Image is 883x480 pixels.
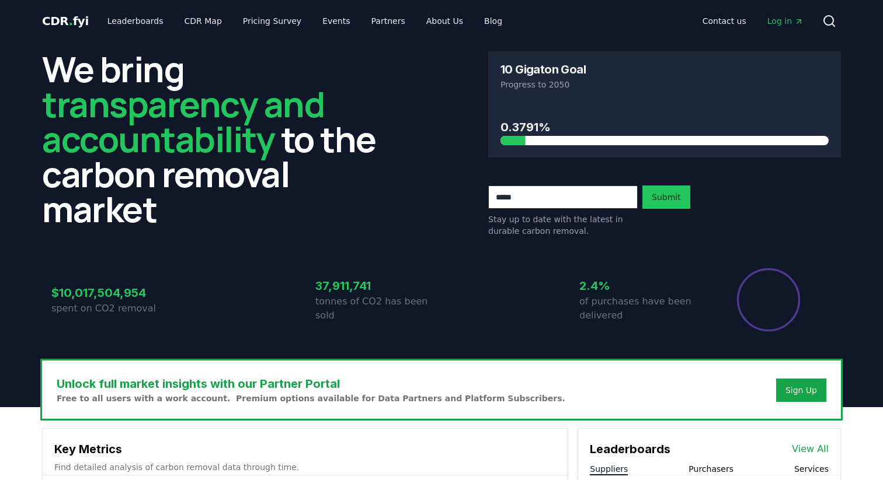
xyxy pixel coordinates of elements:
[98,10,512,31] nav: Main
[42,14,89,28] span: CDR fyi
[579,295,705,323] p: of purchases have been delivered
[488,213,638,237] p: Stay up to date with the latest in durable carbon removal.
[69,14,73,28] span: .
[792,442,829,456] a: View All
[57,393,565,404] p: Free to all users with a work account. Premium options available for Data Partners and Platform S...
[500,79,829,90] p: Progress to 2050
[51,284,178,302] h3: $10,017,504,954
[98,10,173,31] a: Leaderboards
[42,51,395,226] h2: We bring to the carbon removal market
[776,379,826,402] button: Sign Up
[767,15,804,27] span: Log in
[642,185,690,209] button: Submit
[475,10,512,31] a: Blog
[579,277,705,295] h3: 2.4%
[758,10,813,31] a: Log in
[57,375,565,393] h3: Unlock full market insights with our Partner Portal
[736,267,801,332] div: Percentage of sales delivered
[234,10,311,31] a: Pricing Survey
[689,463,733,475] button: Purchasers
[175,10,231,31] a: CDR Map
[417,10,472,31] a: About Us
[794,463,829,475] button: Services
[51,302,178,316] p: spent on CO2 removal
[590,440,670,458] h3: Leaderboards
[785,384,817,396] a: Sign Up
[315,295,441,323] p: tonnes of CO2 has been sold
[362,10,415,31] a: Partners
[693,10,813,31] nav: Main
[693,10,756,31] a: Contact us
[590,463,628,475] button: Suppliers
[500,64,586,75] h3: 10 Gigaton Goal
[42,80,324,163] span: transparency and accountability
[500,118,829,136] h3: 0.3791%
[54,461,556,473] p: Find detailed analysis of carbon removal data through time.
[315,277,441,295] h3: 37,911,741
[313,10,359,31] a: Events
[42,13,89,29] a: CDR.fyi
[54,440,556,458] h3: Key Metrics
